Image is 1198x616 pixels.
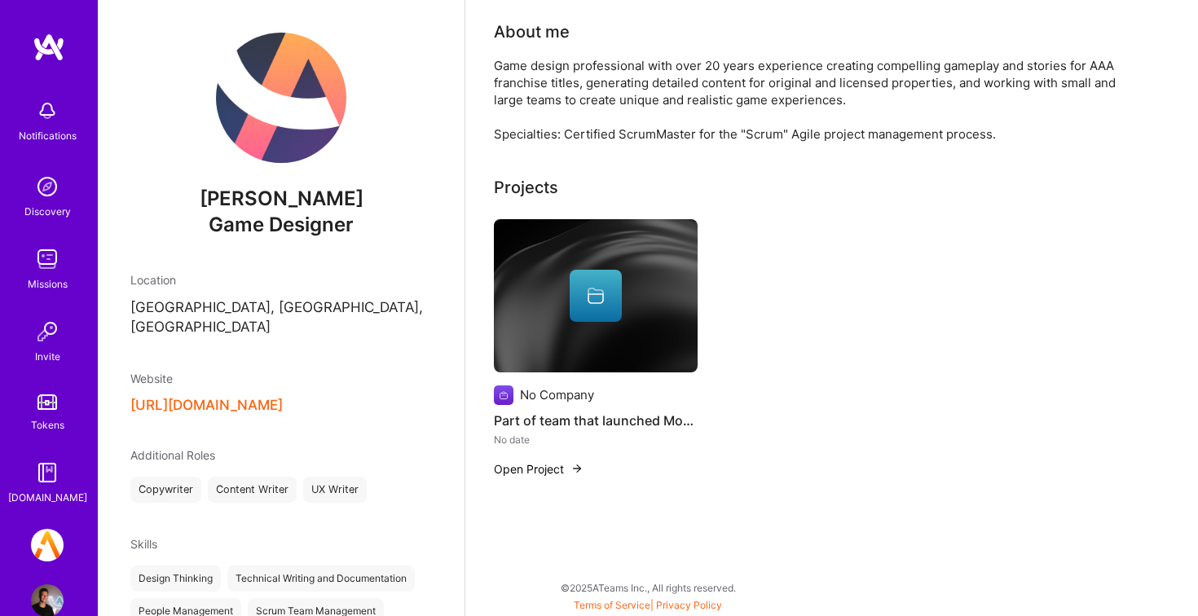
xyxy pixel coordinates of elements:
div: Projects [494,175,558,200]
div: Location [130,271,432,288]
div: Copywriter [130,477,201,503]
a: A.Team: Platform Team [27,529,68,561]
span: Skills [130,537,157,551]
div: Missions [28,275,68,293]
button: Open Project [494,460,584,477]
img: cover [494,219,698,372]
div: [DOMAIN_NAME] [8,489,87,506]
h4: Part of team that launched Moxie robot at Embodied, Inc. [494,410,698,431]
img: logo [33,33,65,62]
span: Website [130,372,173,385]
div: Technical Writing and Documentation [227,565,415,592]
a: Privacy Policy [656,599,722,611]
span: | [574,599,722,611]
img: discovery [31,170,64,203]
img: tokens [37,394,57,410]
div: UX Writer [303,477,367,503]
img: A.Team: Platform Team [31,529,64,561]
div: No date [494,431,698,448]
img: teamwork [31,243,64,275]
div: Design Thinking [130,565,221,592]
div: Notifications [19,127,77,144]
a: Terms of Service [574,599,650,611]
button: [URL][DOMAIN_NAME] [130,397,283,414]
span: Additional Roles [130,448,215,462]
img: Company logo [494,385,513,405]
div: About me [494,20,570,44]
img: User Avatar [216,33,346,163]
span: [PERSON_NAME] [130,187,432,211]
img: arrow-right [570,462,584,475]
img: bell [31,95,64,127]
div: Content Writer [208,477,297,503]
div: Tokens [31,416,64,433]
div: Game design professional with over 20 years experience creating compelling gameplay and stories f... [494,57,1146,143]
div: Discovery [24,203,71,220]
div: © 2025 ATeams Inc., All rights reserved. [98,567,1198,608]
div: Invite [35,348,60,365]
div: No Company [520,386,594,403]
img: guide book [31,456,64,489]
img: Invite [31,315,64,348]
span: Game Designer [209,213,354,236]
p: [GEOGRAPHIC_DATA], [GEOGRAPHIC_DATA], [GEOGRAPHIC_DATA] [130,298,432,337]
